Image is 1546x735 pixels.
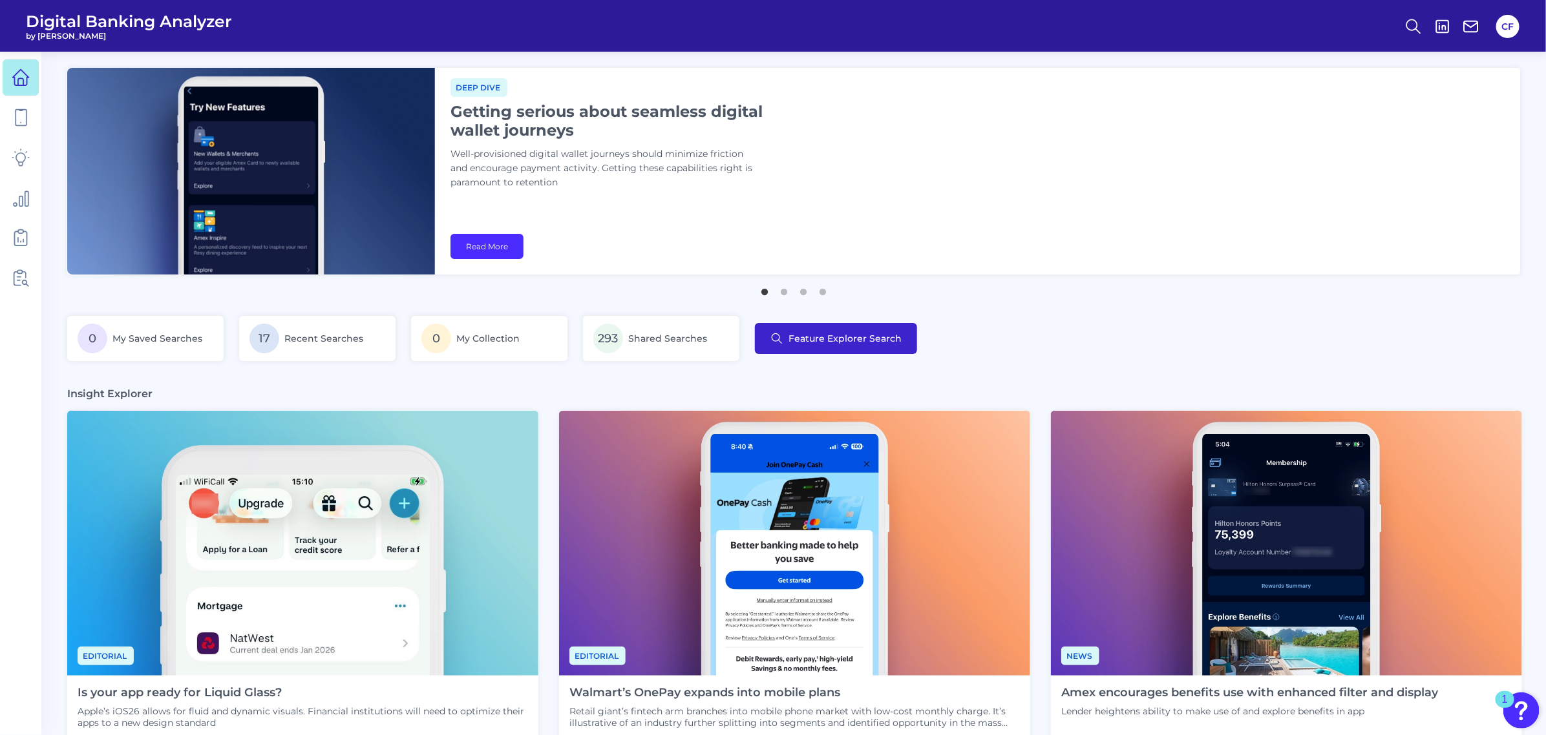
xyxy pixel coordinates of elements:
button: CF [1496,15,1520,38]
a: 0My Collection [411,316,567,361]
button: 1 [758,282,771,295]
h4: Is your app ready for Liquid Glass? [78,686,528,700]
img: News - Phone (4).png [1051,411,1522,676]
span: My Collection [456,333,520,344]
a: Deep dive [450,81,507,93]
p: Retail giant’s fintech arm branches into mobile phone market with low-cost monthly charge. It’s i... [569,705,1020,729]
span: 0 [421,324,451,353]
span: Deep dive [450,78,507,97]
button: Feature Explorer Search [755,323,917,354]
a: 0My Saved Searches [67,316,224,361]
p: Well-provisioned digital wallet journeys should minimize friction and encourage payment activity.... [450,147,774,190]
span: 17 [249,324,279,353]
button: 4 [816,282,829,295]
span: Feature Explorer Search [789,333,902,344]
span: Digital Banking Analyzer [26,12,232,31]
span: My Saved Searches [112,333,202,344]
a: 17Recent Searches [239,316,396,361]
a: Read More [450,234,524,259]
span: Editorial [569,647,626,665]
span: 0 [78,324,107,353]
span: Shared Searches [628,333,707,344]
h4: Amex encourages benefits use with enhanced filter and display [1061,686,1438,700]
a: 293Shared Searches [583,316,739,361]
a: Editorial [78,649,134,661]
img: News - Phone (3).png [559,411,1030,676]
span: Recent Searches [284,333,363,344]
p: Apple’s iOS26 allows for fluid and dynamic visuals. Financial institutions will need to optimize ... [78,705,528,729]
p: Lender heightens ability to make use of and explore benefits in app [1061,705,1438,717]
a: News [1061,649,1099,661]
h1: Getting serious about seamless digital wallet journeys [450,102,774,140]
img: bannerImg [67,68,435,274]
h3: Insight Explorer [67,387,153,400]
button: 2 [778,282,790,295]
button: Open Resource Center, 1 new notification [1503,692,1540,729]
div: 1 [1502,699,1508,716]
span: 293 [593,324,623,353]
button: 3 [797,282,810,295]
img: Editorial - Phone Zoom In.png [67,411,538,676]
h4: Walmart’s OnePay expands into mobile plans [569,686,1020,700]
span: News [1061,647,1099,665]
span: Editorial [78,647,134,665]
a: Editorial [569,649,626,661]
span: by [PERSON_NAME] [26,31,232,41]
